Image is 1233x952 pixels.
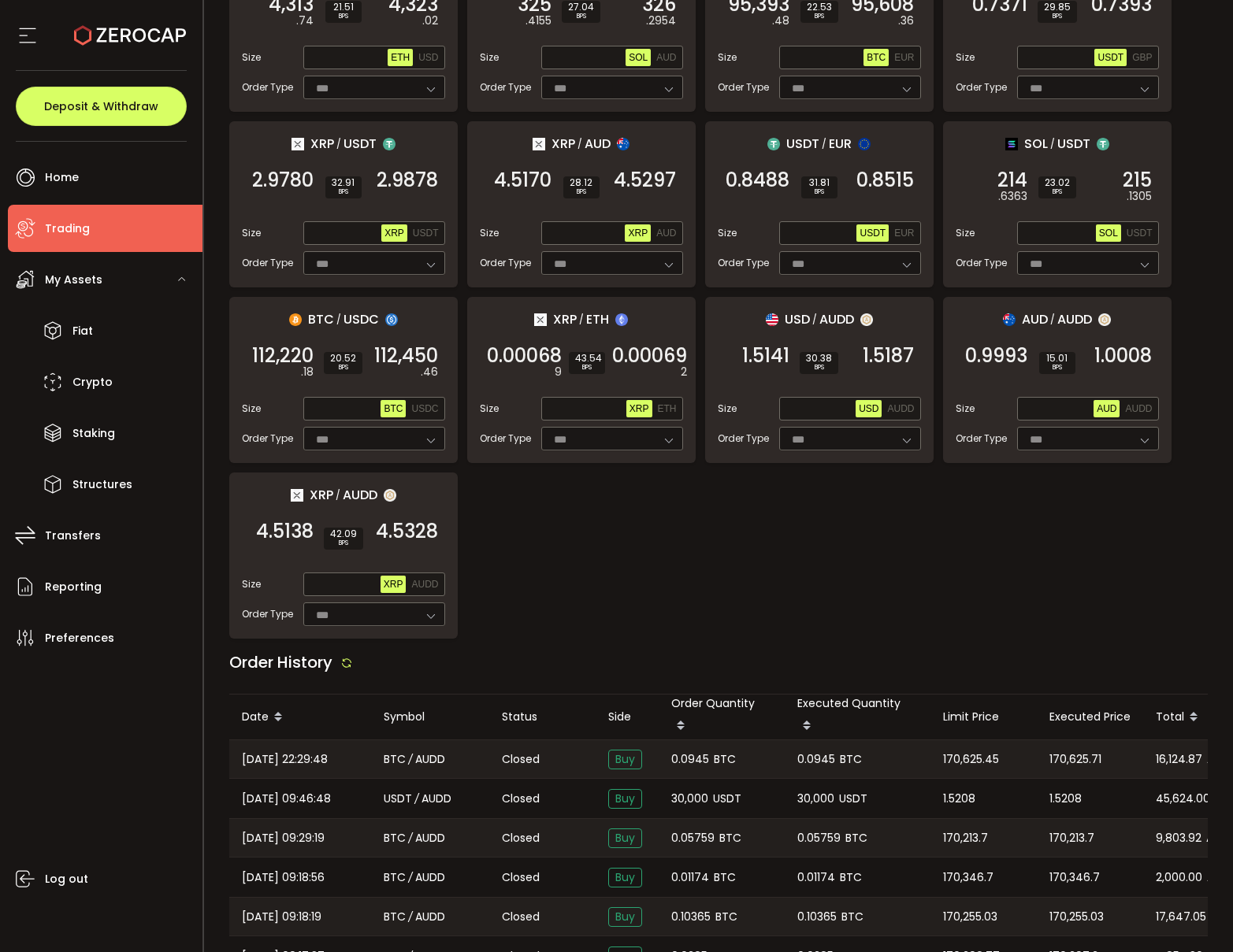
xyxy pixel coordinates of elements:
[384,403,403,414] span: BTC
[242,402,261,416] span: Size
[930,708,1037,726] div: Limit Price
[840,869,862,887] span: BTC
[860,313,873,326] img: zuPXiwguUFiBOIQyqLOiXsnnNitlx7q4LCwEbLHADjIpTka+Lip0HH8D0VTrd02z+wEAAAAASUVORK5CYII=
[252,348,314,364] span: 112,220
[891,224,917,242] button: EUR
[480,226,499,240] span: Size
[415,908,445,926] span: AUDD
[1097,52,1123,63] span: USDT
[718,402,737,416] span: Size
[383,138,396,150] img: usdt_portfolio.svg
[252,172,314,188] span: 2.9780
[408,750,413,769] em: /
[418,52,438,63] span: USD
[336,313,341,327] em: /
[552,134,575,154] span: XRP
[718,432,769,446] span: Order Type
[822,137,826,151] em: /
[422,13,438,29] em: .02
[943,869,993,887] span: 170,346.7
[956,226,975,240] span: Size
[330,363,356,372] i: BPS
[45,576,102,598] span: Reporting
[1094,49,1127,66] button: USDT
[336,488,340,502] em: /
[568,12,594,21] i: BPS
[408,908,413,926] em: /
[646,13,676,29] em: .2954
[1005,138,1018,150] img: sol_portfolio.png
[330,529,357,539] span: 42.09
[45,166,79,189] span: Home
[718,226,737,240] span: Size
[384,579,403,590] span: XRP
[502,869,540,886] span: Closed
[374,348,438,364] span: 112,450
[384,908,406,926] span: BTC
[310,134,334,154] span: XRP
[1045,782,1233,952] div: Chat Widget
[256,524,314,539] span: 4.5138
[1127,228,1153,239] span: USDT
[819,309,854,329] span: AUDD
[1097,138,1109,150] img: usdt_portfolio.svg
[381,224,407,242] button: XRP
[718,80,769,94] span: Order Type
[629,403,649,414] span: XRP
[1044,2,1071,12] span: 29.85
[1097,403,1116,414] span: AUD
[242,226,261,240] span: Size
[1045,187,1070,197] i: BPS
[408,400,441,417] button: USDC
[617,138,629,150] img: aud_portfolio.svg
[726,172,789,188] span: 0.8488
[568,2,594,12] span: 27.04
[242,50,261,65] span: Size
[242,869,325,887] span: [DATE] 09:18:56
[943,750,999,769] span: 170,625.45
[841,908,863,926] span: BTC
[242,829,325,847] span: [DATE] 09:29:19
[242,607,293,621] span: Order Type
[385,313,398,326] img: usdc_portfolio.svg
[772,13,789,29] em: .48
[45,217,90,240] span: Trading
[956,402,975,416] span: Size
[586,309,609,329] span: ETH
[388,49,413,66] button: ETH
[534,313,547,326] img: xrp_portfolio.png
[766,313,778,326] img: usd_portfolio.svg
[408,829,413,847] em: /
[575,363,599,372] i: BPS
[292,138,304,150] img: xrp_portfolio.png
[858,138,871,150] img: eur_portfolio.svg
[658,403,677,414] span: ETH
[943,829,988,847] span: 170,213.7
[671,790,708,808] span: 30,000
[384,228,404,239] span: XRP
[570,178,593,187] span: 28.12
[578,137,582,151] em: /
[867,52,886,63] span: BTC
[715,908,737,926] span: BTC
[45,269,102,291] span: My Assets
[1024,134,1048,154] span: SOL
[421,364,438,380] em: .46
[229,651,332,673] span: Order History
[615,313,628,326] img: eth_portfolio.svg
[332,2,355,12] span: 21.51
[411,579,438,590] span: AUDD
[1129,49,1155,66] button: GBP
[408,576,441,593] button: AUDD
[489,708,596,726] div: Status
[502,751,540,768] span: Closed
[296,13,314,29] em: .74
[714,869,736,887] span: BTC
[681,364,687,380] em: 2
[410,224,442,242] button: USDT
[384,750,406,769] span: BTC
[422,790,451,808] span: AUDD
[1125,403,1152,414] span: AUDD
[1132,52,1152,63] span: GBP
[415,869,445,887] span: AUDD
